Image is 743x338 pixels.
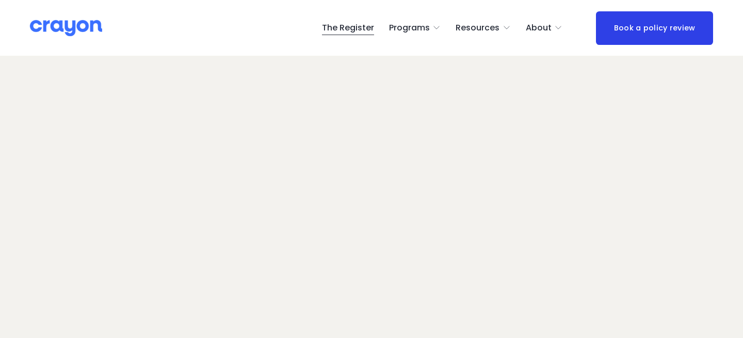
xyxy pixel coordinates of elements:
img: Crayon [30,19,102,37]
a: folder dropdown [526,20,563,36]
a: folder dropdown [389,20,441,36]
span: Programs [389,21,430,36]
a: folder dropdown [456,20,511,36]
a: Book a policy review [596,11,713,45]
span: About [526,21,552,36]
span: Resources [456,21,499,36]
a: The Register [322,20,374,36]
